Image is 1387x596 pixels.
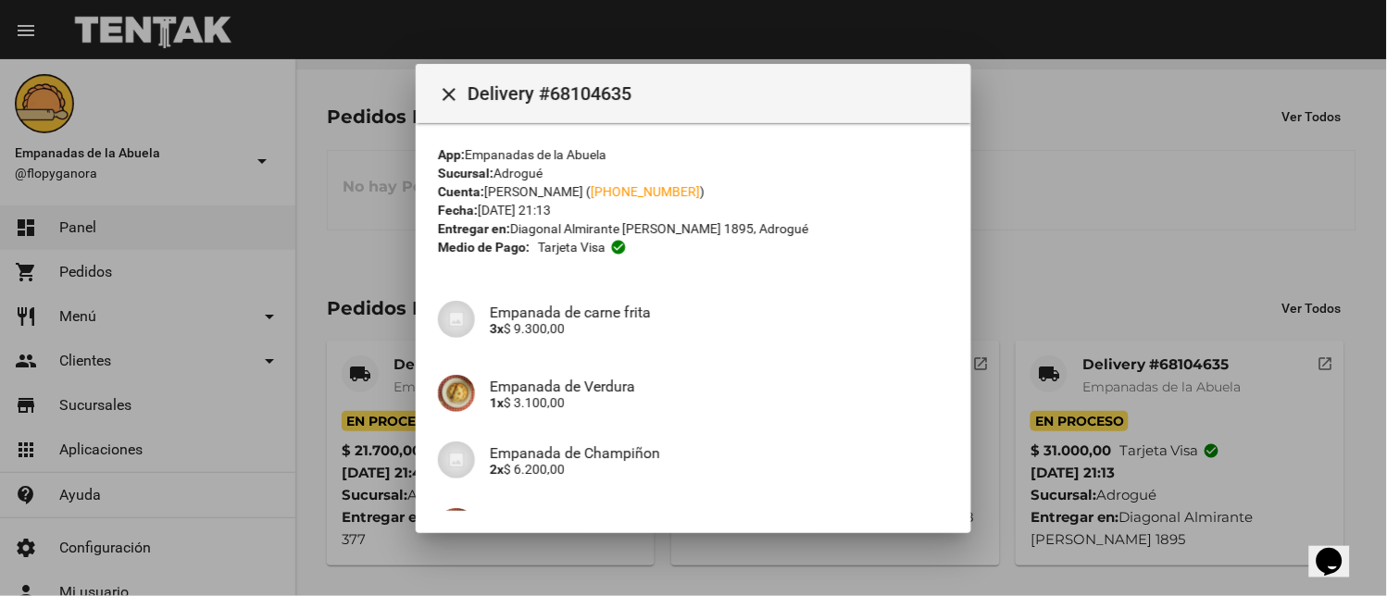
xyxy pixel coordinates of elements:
strong: Medio de Pago: [438,238,530,256]
img: 80da8329-9e11-41ab-9a6e-ba733f0c0218.jpg [438,375,475,412]
b: 1x [490,394,504,409]
mat-icon: Cerrar [438,83,460,106]
strong: App: [438,147,465,162]
p: $ 9.300,00 [490,320,949,335]
iframe: chat widget [1309,522,1368,577]
a: [PHONE_NUMBER] [591,184,700,199]
p: $ 3.100,00 [490,394,949,409]
h4: Empanada de Jamón y Queso [490,510,949,528]
div: Diagonal Almirante [PERSON_NAME] 1895, Adrogué [438,219,949,238]
h4: Empanada de Verdura [490,377,949,394]
span: Delivery #68104635 [468,79,956,108]
strong: Sucursal: [438,166,494,180]
h4: Empanada de Champiñon [490,443,949,461]
b: 3x [490,320,504,335]
b: 2x [490,461,504,476]
img: 07c47add-75b0-4ce5-9aba-194f44787723.jpg [438,301,475,338]
img: 07c47add-75b0-4ce5-9aba-194f44787723.jpg [438,441,475,478]
div: [DATE] 21:13 [438,201,949,219]
strong: Fecha: [438,203,478,217]
span: Tarjeta visa [538,238,606,256]
p: $ 6.200,00 [490,461,949,476]
img: 72c15bfb-ac41-4ae4-a4f2-82349035ab42.jpg [438,508,475,545]
strong: Cuenta: [438,184,484,199]
button: Cerrar [431,75,468,112]
div: Empanadas de la Abuela [438,145,949,164]
strong: Entregar en: [438,221,510,236]
div: Adrogué [438,164,949,182]
mat-icon: check_circle [610,239,627,255]
div: [PERSON_NAME] ( ) [438,182,949,201]
h4: Empanada de carne frita [490,303,949,320]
